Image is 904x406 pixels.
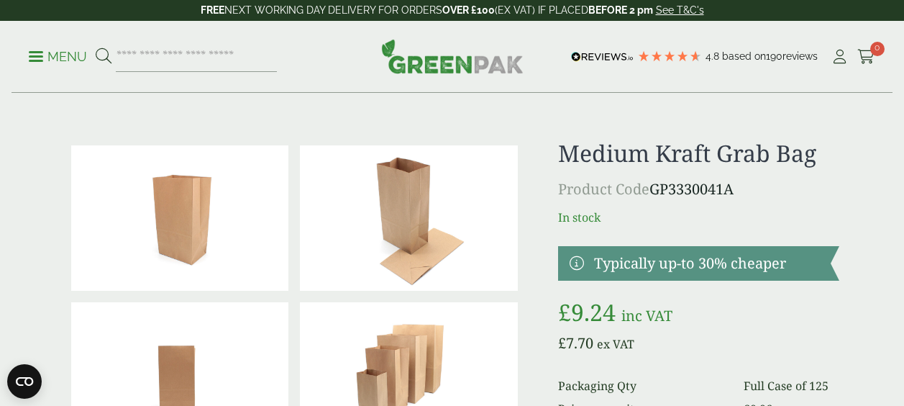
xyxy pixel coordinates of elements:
bdi: 9.24 [558,297,616,328]
img: 3330041 Medium Kraft Grab Bag V3 [300,145,518,291]
h1: Medium Kraft Grab Bag [558,140,839,167]
span: Based on [722,50,766,62]
p: Menu [29,48,87,66]
a: 0 [857,46,875,68]
strong: OVER £100 [442,4,495,16]
p: GP3330041A [558,179,839,200]
i: My Account [831,50,849,64]
div: 4.79 Stars [637,50,702,63]
strong: BEFORE 2 pm [588,4,653,16]
strong: FREE [201,4,224,16]
span: 0 [870,42,885,56]
i: Cart [857,50,875,64]
span: inc VAT [621,306,672,325]
dt: Packaging Qty [558,377,726,394]
span: 4.8 [706,50,722,62]
button: Open CMP widget [7,364,42,399]
bdi: 7.70 [558,333,593,353]
img: 3330041 Medium Kraft Grab Bag V1 [71,145,289,291]
span: £ [558,297,571,328]
dd: Full Case of 125 [744,377,839,394]
span: £ [558,333,566,353]
span: Product Code [558,179,649,199]
span: reviews [782,50,818,62]
img: GreenPak Supplies [381,39,524,73]
span: ex VAT [597,336,634,352]
a: See T&C's [656,4,704,16]
span: 190 [766,50,782,62]
p: In stock [558,209,839,226]
a: Menu [29,48,87,63]
img: REVIEWS.io [571,52,634,62]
